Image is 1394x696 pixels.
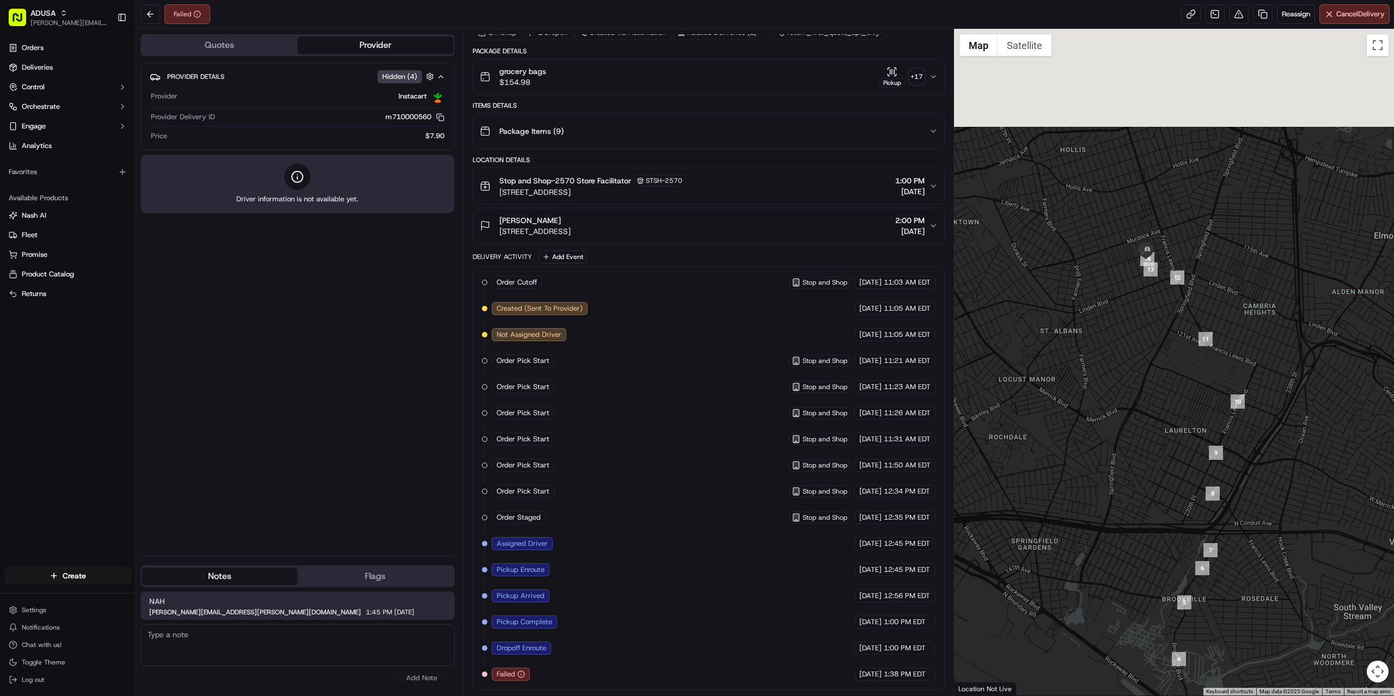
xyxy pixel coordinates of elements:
[1367,661,1389,682] button: Map camera controls
[499,215,561,226] span: [PERSON_NAME]
[4,655,131,670] button: Toggle Theme
[499,175,631,186] span: Stop and Shop-2570 Store Facilitator
[473,47,945,56] div: Package Details
[77,184,132,193] a: Powered byPylon
[377,70,437,83] button: Hidden (4)
[4,207,131,224] button: Nash AI
[1347,688,1391,694] a: Report a map error
[7,153,88,173] a: 📗Knowledge Base
[149,596,446,607] span: NAH
[803,278,847,287] span: Stop and Shop
[497,486,549,496] span: Order Pick Start
[37,104,179,115] div: Start new chat
[4,4,113,30] button: ADUSA[PERSON_NAME][EMAIL_ADDRESS][PERSON_NAME][DOMAIN_NAME]
[497,356,549,366] span: Order Pick Start
[22,63,53,72] span: Deliveries
[22,82,45,92] span: Control
[859,382,882,392] span: [DATE]
[499,187,686,198] span: [STREET_ADDRESS]
[9,289,127,299] a: Returns
[859,643,882,653] span: [DATE]
[1177,595,1191,609] div: 5
[4,226,131,244] button: Fleet
[11,11,33,33] img: Nash
[30,8,56,19] button: ADUSA
[22,102,60,112] span: Orchestrate
[473,59,944,94] button: grocery bags$154.98Pickup+17
[151,91,178,101] span: Provider
[1209,446,1223,460] div: 9
[386,112,444,122] button: m710000560
[164,4,210,24] button: Failed
[22,675,44,684] span: Log out
[884,565,930,575] span: 12:45 PM EDT
[884,643,926,653] span: 1:00 PM EDT
[473,208,944,243] button: [PERSON_NAME][STREET_ADDRESS]2:00 PM[DATE]
[884,591,930,601] span: 12:56 PM EDT
[646,176,682,185] span: STSH-2570
[497,617,552,627] span: Pickup Complete
[399,91,427,101] span: Instacart
[22,158,83,169] span: Knowledge Base
[22,658,65,667] span: Toggle Theme
[142,568,297,585] button: Notes
[859,591,882,601] span: [DATE]
[22,606,46,614] span: Settings
[473,101,945,110] div: Items Details
[803,513,847,522] span: Stop and Shop
[4,98,131,115] button: Orchestrate
[497,330,561,340] span: Not Assigned Driver
[22,250,47,260] span: Promise
[1172,652,1186,666] div: 4
[9,211,127,220] a: Nash AI
[859,513,882,522] span: [DATE]
[9,250,127,260] a: Promise
[30,19,108,27] span: [PERSON_NAME][EMAIL_ADDRESS][PERSON_NAME][DOMAIN_NAME]
[4,118,131,135] button: Engage
[884,304,931,313] span: 11:05 AM EDT
[394,609,414,615] span: [DATE]
[909,69,925,84] div: + 17
[879,66,925,88] button: Pickup+17
[884,408,931,418] span: 11:26 AM EDT
[539,250,587,263] button: Add Event
[859,434,882,444] span: [DATE]
[884,382,931,392] span: 11:23 AM EDT
[957,681,993,695] img: Google
[957,681,993,695] a: Open this area in Google Maps (opens a new window)
[803,435,847,444] span: Stop and Shop
[497,669,515,679] span: Failed
[297,568,453,585] button: Flags
[1199,332,1213,346] div: 11
[884,539,930,549] span: 12:45 PM EDT
[1367,34,1389,56] button: Toggle fullscreen view
[28,70,196,82] input: Got a question? Start typing here...
[959,34,998,56] button: Show street map
[497,460,549,470] span: Order Pick Start
[142,36,297,54] button: Quotes
[4,567,131,584] button: Create
[884,617,926,627] span: 1:00 PM EDT
[1336,9,1385,19] span: Cancel Delivery
[499,126,564,137] span: Package Items ( 9 )
[22,269,74,279] span: Product Catalog
[879,66,905,88] button: Pickup
[22,141,52,151] span: Analytics
[1282,9,1310,19] span: Reassign
[859,617,882,627] span: [DATE]
[1319,4,1390,24] button: CancelDelivery
[4,189,131,207] div: Available Products
[4,78,131,96] button: Control
[499,226,571,237] span: [STREET_ADDRESS]
[4,285,131,303] button: Returns
[149,609,361,615] span: [PERSON_NAME][EMAIL_ADDRESS][PERSON_NAME][DOMAIN_NAME]
[4,602,131,618] button: Settings
[499,77,546,88] span: $154.98
[473,114,944,149] button: Package Items (9)
[859,565,882,575] span: [DATE]
[859,460,882,470] span: [DATE]
[499,66,546,77] span: grocery bags
[859,669,882,679] span: [DATE]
